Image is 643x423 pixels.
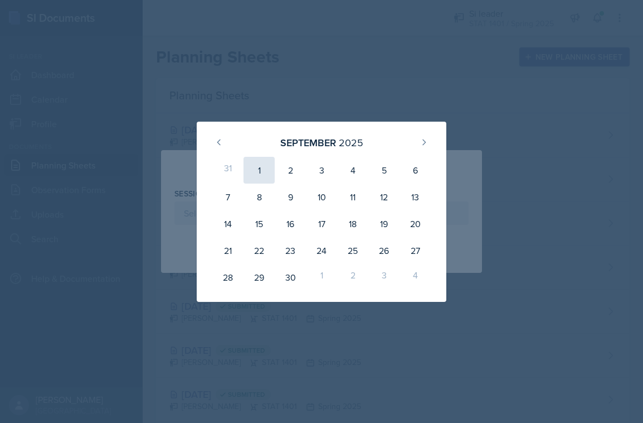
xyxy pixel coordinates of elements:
[280,135,336,150] div: September
[243,237,275,264] div: 22
[212,210,243,237] div: 14
[400,210,431,237] div: 20
[337,184,368,210] div: 11
[400,157,431,184] div: 6
[306,157,337,184] div: 3
[306,184,337,210] div: 10
[243,264,275,291] div: 29
[243,157,275,184] div: 1
[306,264,337,291] div: 1
[400,184,431,210] div: 13
[306,210,337,237] div: 17
[337,210,368,237] div: 18
[337,264,368,291] div: 2
[368,264,400,291] div: 3
[212,237,243,264] div: 21
[368,184,400,210] div: 12
[275,184,306,210] div: 9
[339,135,363,150] div: 2025
[243,184,275,210] div: 8
[400,237,431,264] div: 27
[275,264,306,291] div: 30
[368,210,400,237] div: 19
[275,210,306,237] div: 16
[243,210,275,237] div: 15
[212,157,243,184] div: 31
[337,157,368,184] div: 4
[368,157,400,184] div: 5
[212,184,243,210] div: 7
[400,264,431,291] div: 4
[275,237,306,264] div: 23
[275,157,306,184] div: 2
[368,237,400,264] div: 26
[337,237,368,264] div: 25
[306,237,337,264] div: 24
[212,264,243,291] div: 28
